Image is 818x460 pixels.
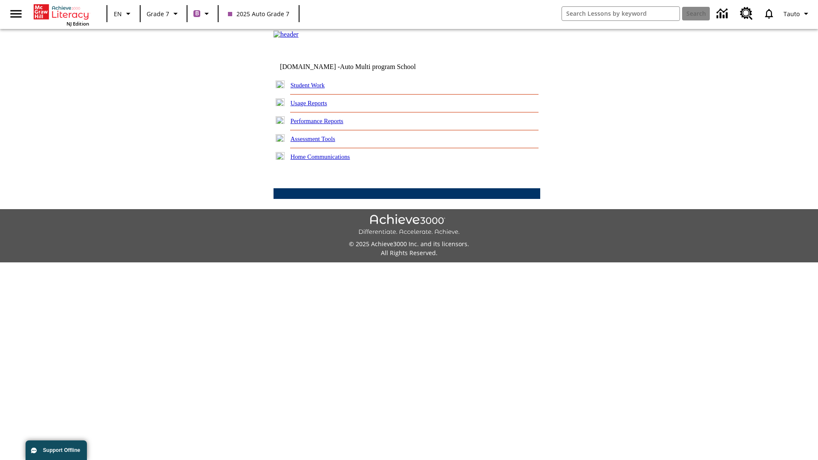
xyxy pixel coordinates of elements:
a: Student Work [291,82,325,89]
img: plus.gif [276,98,285,106]
img: plus.gif [276,152,285,160]
input: search field [562,7,680,20]
span: Tauto [783,9,800,18]
a: Notifications [758,3,780,25]
a: Home Communications [291,153,350,160]
img: plus.gif [276,116,285,124]
button: Grade: Grade 7, Select a grade [143,6,184,21]
button: Open side menu [3,1,29,26]
a: Assessment Tools [291,135,335,142]
button: Language: EN, Select a language [110,6,137,21]
span: Grade 7 [147,9,169,18]
span: 2025 Auto Grade 7 [228,9,289,18]
button: Profile/Settings [780,6,815,21]
img: plus.gif [276,134,285,142]
a: Data Center [711,2,735,26]
a: Resource Center, Will open in new tab [735,2,758,25]
img: plus.gif [276,80,285,88]
img: Achieve3000 Differentiate Accelerate Achieve [358,214,460,236]
span: Support Offline [43,447,80,453]
td: [DOMAIN_NAME] - [280,63,437,71]
nobr: Auto Multi program School [340,63,416,70]
div: Home [34,3,89,27]
span: B [195,8,199,19]
button: Support Offline [26,440,87,460]
a: Performance Reports [291,118,343,124]
button: Boost Class color is purple. Change class color [190,6,215,21]
img: header [274,31,299,38]
span: NJ Edition [66,20,89,27]
a: Usage Reports [291,100,327,106]
span: EN [114,9,122,18]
